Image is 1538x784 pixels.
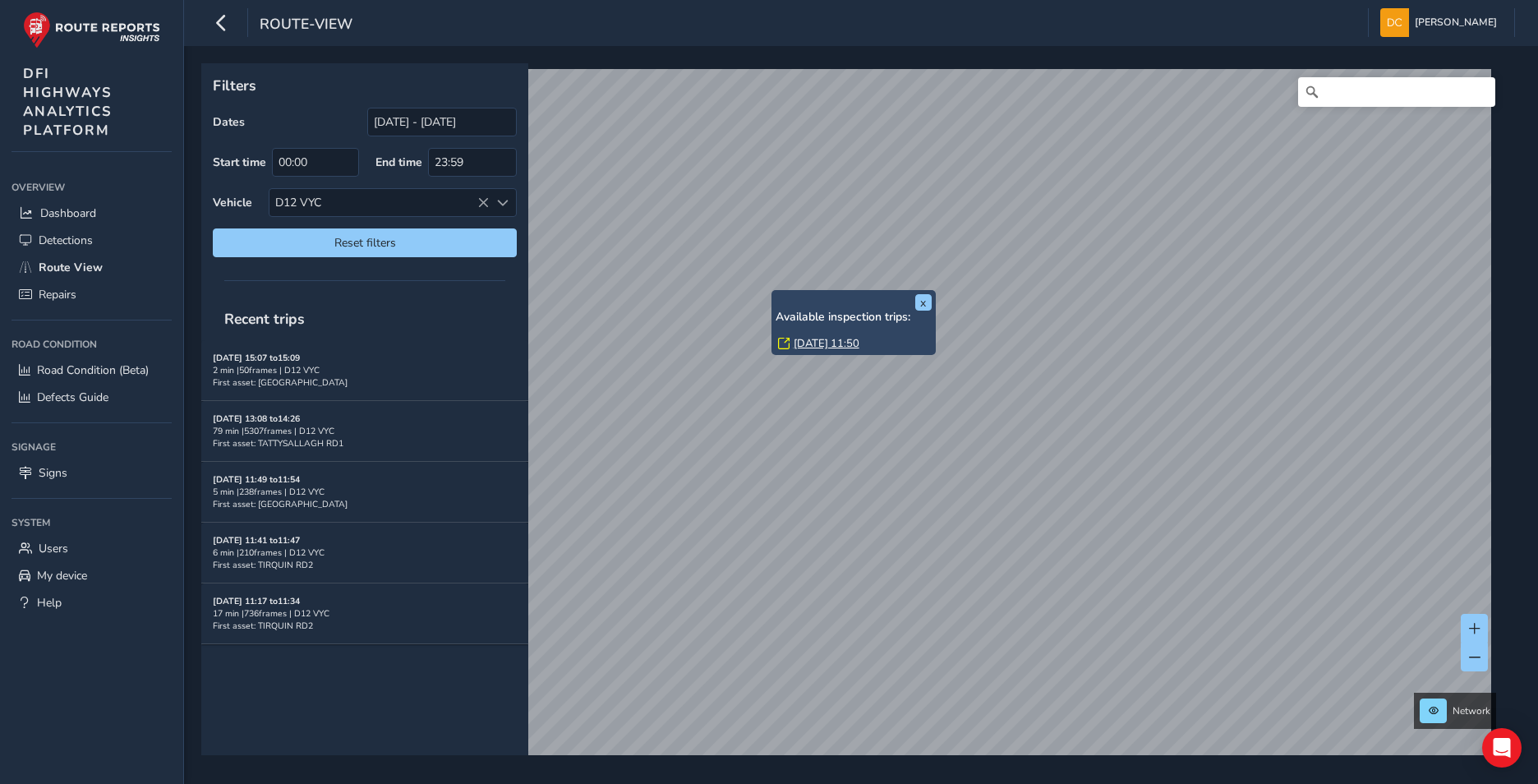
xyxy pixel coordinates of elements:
[213,486,517,498] div: 5 min | 238 frames | D12 VYC
[260,14,352,37] span: route-view
[213,413,300,425] strong: [DATE] 13:08 to 14:26
[37,568,87,583] span: My device
[1380,8,1409,37] img: diamond-layout
[12,384,172,411] a: Defects Guide
[1298,77,1495,107] input: Search
[794,336,859,351] a: [DATE] 11:50
[207,69,1491,774] canvas: Map
[213,607,517,620] div: 17 min | 736 frames | D12 VYC
[213,425,517,437] div: 79 min | 5307 frames | D12 VYC
[39,233,93,248] span: Detections
[12,281,172,308] a: Repairs
[39,287,76,302] span: Repairs
[12,332,172,357] div: Road Condition
[37,390,108,405] span: Defects Guide
[213,297,316,340] span: Recent trips
[213,559,313,571] span: First asset: TIRQUIN RD2
[213,498,348,510] span: First asset: [GEOGRAPHIC_DATA]
[12,562,172,589] a: My device
[40,205,96,221] span: Dashboard
[1380,8,1503,37] button: [PERSON_NAME]
[37,595,62,611] span: Help
[776,311,932,325] h6: Available inspection trips:
[1453,704,1490,717] span: Network
[213,364,517,376] div: 2 min | 50 frames | D12 VYC
[1482,728,1522,768] div: Open Intercom Messenger
[39,465,67,481] span: Signs
[12,357,172,384] a: Road Condition (Beta)
[213,154,266,170] label: Start time
[12,227,172,254] a: Detections
[1415,8,1497,37] span: [PERSON_NAME]
[39,541,68,556] span: Users
[213,75,517,96] p: Filters
[12,589,172,616] a: Help
[39,260,103,275] span: Route View
[12,435,172,459] div: Signage
[213,437,343,450] span: First asset: TATTYSALLAGH RD1
[12,200,172,227] a: Dashboard
[213,195,252,210] label: Vehicle
[375,154,422,170] label: End time
[213,114,245,130] label: Dates
[213,620,313,632] span: First asset: TIRQUIN RD2
[12,535,172,562] a: Users
[23,12,160,48] img: rr logo
[213,534,300,546] strong: [DATE] 11:41 to 11:47
[12,175,172,200] div: Overview
[225,235,504,251] span: Reset filters
[213,228,517,257] button: Reset filters
[213,376,348,389] span: First asset: [GEOGRAPHIC_DATA]
[213,546,517,559] div: 6 min | 210 frames | D12 VYC
[915,294,932,311] button: x
[213,352,300,364] strong: [DATE] 15:07 to 15:09
[213,595,300,607] strong: [DATE] 11:17 to 11:34
[269,189,489,216] div: D12 VYC
[12,510,172,535] div: System
[12,459,172,487] a: Signs
[12,254,172,281] a: Route View
[23,64,113,140] span: DFI HIGHWAYS ANALYTICS PLATFORM
[213,473,300,486] strong: [DATE] 11:49 to 11:54
[37,362,149,378] span: Road Condition (Beta)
